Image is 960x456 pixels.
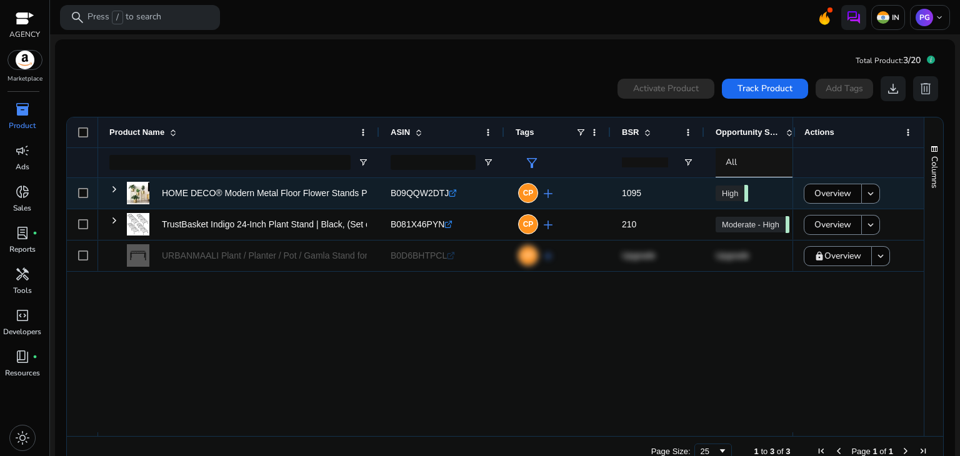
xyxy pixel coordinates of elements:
span: book_4 [15,349,30,364]
p: Sales [13,202,31,214]
button: Overview [804,184,862,204]
span: Opportunity Score [716,127,781,137]
span: Page [851,447,870,456]
span: add [541,186,556,201]
p: Resources [5,367,40,379]
span: add [541,217,556,232]
span: Tags [516,127,534,137]
input: ASIN Filter Input [391,155,476,170]
span: CP [523,189,534,197]
span: 1 [872,447,877,456]
span: keyboard_arrow_down [934,12,944,22]
span: Overview [814,212,851,237]
span: 1095 [622,188,641,198]
div: 25 [701,447,717,456]
p: PG [916,9,933,26]
span: light_mode [15,430,30,445]
span: lab_profile [15,226,30,240]
span: Columns [929,156,940,188]
span: 3 [770,447,774,456]
mat-icon: keyboard_arrow_down [875,250,886,262]
p: TrustBasket Indigo 24-Inch Plant Stand | Black, (Set of 4) 120... [162,212,407,237]
button: download [881,76,906,101]
div: Last Page [918,446,928,456]
p: HOME DECO® Modern Metal Floor Flower Stands Planter for Living... [162,181,434,206]
p: Reports [9,244,36,255]
span: BSR [622,127,639,137]
span: B0D6BHTPCL [391,250,447,260]
p: Press to search [87,11,161,24]
div: Next Page [901,446,911,456]
span: campaign [15,143,30,158]
span: / [112,11,123,24]
mat-icon: lock [814,251,824,261]
p: Product [9,120,36,131]
button: Open Filter Menu [483,157,493,167]
p: Developers [3,326,41,337]
span: 3 [786,447,790,456]
input: Product Name Filter Input [109,155,351,170]
span: Overview [824,243,861,269]
img: in.svg [877,11,889,24]
span: to [761,447,767,456]
p: IN [889,12,899,22]
span: filter_alt [524,156,539,171]
span: code_blocks [15,308,30,323]
p: Tools [13,285,32,296]
img: 31Dpa9xRACL._SS100_.jpg [127,244,149,267]
button: Open Filter Menu [683,157,693,167]
span: 1 [889,447,893,456]
span: of [879,447,886,456]
mat-icon: keyboard_arrow_down [865,188,876,199]
span: B081X46PYN [391,219,444,229]
span: inventory_2 [15,102,30,117]
span: fiber_manual_record [32,230,37,235]
p: Marketplace [7,74,42,84]
span: Product Name [109,127,164,137]
p: Ads [16,161,29,172]
img: 419eMtXS8cL._SS100_.jpg [127,213,149,235]
img: 519R0B4k8kL._SS100_.jpg [127,182,149,204]
button: Open Filter Menu [358,157,368,167]
a: Moderate - High [716,217,786,232]
span: All [726,156,737,168]
button: Overview [804,215,862,235]
span: B09QQW2DTJ [391,188,449,198]
div: First Page [816,446,826,456]
span: search [70,10,85,25]
img: amazon.svg [8,51,42,69]
span: Overview [814,181,851,206]
button: Track Product [722,79,808,99]
a: High [716,186,744,201]
span: 88.92 [744,185,748,202]
div: Page Size: [651,447,691,456]
div: Previous Page [834,446,844,456]
button: Overview [804,246,872,266]
span: Total Product: [856,56,903,66]
span: 210 [622,219,636,229]
span: of [777,447,784,456]
p: URBANMAALI Plant / Planter / Pot / Gamla Stand for Outdoor /... [162,243,414,269]
span: ASIN [391,127,410,137]
span: download [886,81,901,96]
span: 3/20 [903,54,921,66]
mat-icon: keyboard_arrow_down [865,219,876,230]
span: Actions [804,127,834,137]
span: donut_small [15,184,30,199]
span: handyman [15,267,30,282]
span: 70.30 [786,216,789,233]
span: CP [523,221,534,228]
span: 1 [754,447,759,456]
p: AGENCY [9,29,40,40]
span: fiber_manual_record [32,354,37,359]
span: Track Product [737,82,792,95]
